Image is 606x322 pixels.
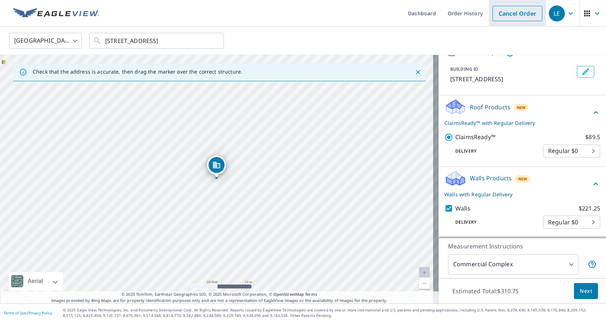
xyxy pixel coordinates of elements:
[444,98,600,127] div: Roof ProductsNewClaimsReady™ with Regular Delivery
[13,8,99,19] img: EV Logo
[580,287,592,296] span: Next
[63,307,602,318] p: © 2025 Eagle View Technologies, Inc. and Pictometry International Corp. All Rights Reserved. Repo...
[305,291,317,297] a: Terms
[207,156,226,178] div: Dropped pin, building 1, Commercial property, 100 W Franklin Ave Minneapolis, MN 55404
[543,212,600,232] div: Regular $0
[574,283,598,299] button: Next
[444,191,591,198] p: Walls with Regular Delivery
[4,310,26,315] a: Terms of Use
[28,310,52,315] a: Privacy Policy
[444,119,591,127] p: ClaimsReady™ with Regular Delivery
[450,75,574,83] p: [STREET_ADDRESS]
[517,105,526,110] span: New
[33,68,242,75] p: Check that the address is accurate, then drag the marker over the correct structure.
[419,267,430,278] a: Current Level 20, Zoom In Disabled
[448,254,578,275] div: Commercial Complex
[105,31,209,51] input: Search by address or latitude-longitude
[447,283,524,299] p: Estimated Total: $310.75
[413,67,423,77] button: Close
[543,141,600,161] div: Regular $0
[549,5,565,21] div: LE
[448,242,597,251] p: Measurement Instructions
[444,148,543,154] p: Delivery
[579,204,600,213] p: $221.25
[470,174,512,182] p: Walls Products
[25,272,45,290] div: Aerial
[122,291,317,298] span: © 2025 TomTom, Earthstar Geographics SIO, © 2025 Microsoft Corporation, ©
[455,133,495,142] p: ClaimsReady™
[419,278,430,289] a: Current Level 20, Zoom Out
[585,133,600,142] p: $89.5
[577,66,594,78] button: Edit building 1
[455,204,470,213] p: Walls
[9,31,82,51] div: [GEOGRAPHIC_DATA]
[444,219,543,225] p: Delivery
[518,176,527,182] span: New
[9,272,63,290] div: Aerial
[444,170,600,198] div: Walls ProductsNewWalls with Regular Delivery
[588,260,597,269] span: Each building may require a separate measurement report; if so, your account will be billed per r...
[273,291,304,297] a: OpenStreetMap
[450,66,478,72] p: BUILDING ID
[4,311,52,315] p: |
[492,6,542,21] a: Cancel Order
[470,103,510,111] p: Roof Products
